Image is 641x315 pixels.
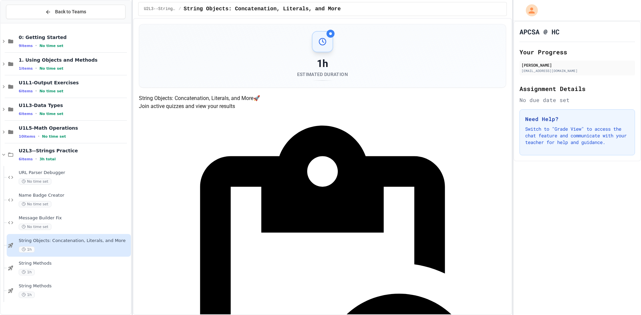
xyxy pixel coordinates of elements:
[19,215,130,221] span: Message Builder Fix
[19,134,35,139] span: 10 items
[19,201,51,207] span: No time set
[19,269,35,275] span: 1h
[39,66,63,71] span: No time set
[297,58,348,70] div: 1h
[6,5,126,19] button: Back to Teams
[19,238,130,244] span: String Objects: Concatenation, Literals, and More
[19,292,35,298] span: 1h
[525,126,629,146] p: Switch to "Grade View" to access the chat feature and communicate with your teacher for help and ...
[19,157,33,161] span: 6 items
[19,80,130,86] span: U1L1-Output Exercises
[39,89,63,93] span: No time set
[519,96,635,104] div: No due date set
[521,62,633,68] div: [PERSON_NAME]
[39,112,63,116] span: No time set
[35,156,37,162] span: •
[19,125,130,131] span: U1L5-Math Operations
[19,261,130,266] span: String Methods
[19,283,130,289] span: String Methods
[19,170,130,176] span: URL Parser Debugger
[35,111,37,116] span: •
[35,66,37,71] span: •
[19,44,33,48] span: 9 items
[19,148,130,154] span: U2L3--Strings Practice
[179,6,181,12] span: /
[139,102,506,110] p: Join active quizzes and view your results
[39,157,56,161] span: 3h total
[19,246,35,253] span: 1h
[19,34,130,40] span: 0: Getting Started
[519,27,560,36] h1: APCSA @ HC
[19,57,130,63] span: 1. Using Objects and Methods
[35,88,37,94] span: •
[521,68,633,73] div: [EMAIL_ADDRESS][DOMAIN_NAME]
[19,178,51,185] span: No time set
[42,134,66,139] span: No time set
[525,115,629,123] h3: Need Help?
[139,94,506,102] h4: String Objects: Concatenation, Literals, and More 🚀
[19,66,33,71] span: 1 items
[19,89,33,93] span: 6 items
[519,47,635,57] h2: Your Progress
[55,8,86,15] span: Back to Teams
[297,71,348,78] div: Estimated Duration
[519,3,540,18] div: My Account
[35,43,37,48] span: •
[144,6,176,12] span: U2L3--Strings Practice
[19,193,130,198] span: Name Badge Creator
[39,44,63,48] span: No time set
[19,224,51,230] span: No time set
[519,84,635,93] h2: Assignment Details
[38,134,39,139] span: •
[19,112,33,116] span: 6 items
[184,5,341,13] span: String Objects: Concatenation, Literals, and More
[19,102,130,108] span: U1L3-Data Types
